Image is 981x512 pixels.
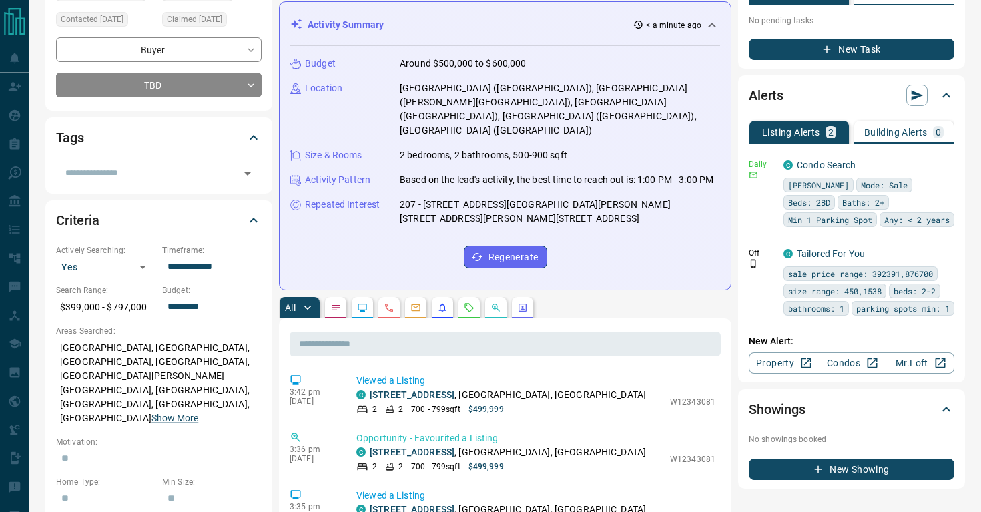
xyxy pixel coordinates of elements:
div: Activity Summary< a minute ago [290,13,720,37]
div: Alerts [749,79,954,111]
p: 2 [372,461,377,473]
h2: Criteria [56,210,99,231]
span: Any: < 2 years [884,213,950,226]
p: Location [305,81,342,95]
span: parking spots min: 1 [856,302,950,315]
div: Buyer [56,37,262,62]
p: [DATE] [290,454,336,463]
div: Criteria [56,204,262,236]
a: Tailored For You [797,248,865,259]
p: Activity Summary [308,18,384,32]
p: [DATE] [290,397,336,406]
p: W12343081 [670,453,715,465]
p: Viewed a Listing [356,374,715,388]
div: Tags [56,121,262,154]
p: Min Size: [162,476,262,488]
span: Beds: 2BD [788,196,830,209]
p: , [GEOGRAPHIC_DATA], [GEOGRAPHIC_DATA] [370,445,646,459]
p: 2 [398,461,403,473]
p: Budget [305,57,336,71]
svg: Calls [384,302,394,313]
a: Mr.Loft [886,352,954,374]
p: $399,000 - $797,000 [56,296,155,318]
span: Mode: Sale [861,178,908,192]
span: Min 1 Parking Spot [788,213,872,226]
a: [STREET_ADDRESS] [370,389,454,400]
div: condos.ca [356,447,366,457]
p: Areas Searched: [56,325,262,337]
p: New Alert: [749,334,954,348]
button: New Task [749,39,954,60]
button: Regenerate [464,246,547,268]
p: Search Range: [56,284,155,296]
p: Budget: [162,284,262,296]
p: No showings booked [749,433,954,445]
div: TBD [56,73,262,97]
p: 3:35 pm [290,502,336,511]
p: < a minute ago [646,19,701,31]
p: [GEOGRAPHIC_DATA], [GEOGRAPHIC_DATA], [GEOGRAPHIC_DATA], [GEOGRAPHIC_DATA], [GEOGRAPHIC_DATA][PER... [56,337,262,429]
p: All [285,303,296,312]
p: 3:36 pm [290,445,336,454]
div: Sat May 17 2025 [162,12,262,31]
p: Daily [749,158,775,170]
p: Motivation: [56,436,262,448]
span: Claimed [DATE] [167,13,222,26]
p: Based on the lead's activity, the best time to reach out is: 1:00 PM - 3:00 PM [400,173,713,187]
a: [STREET_ADDRESS] [370,447,454,457]
button: Show More [151,411,198,425]
div: Sat May 17 2025 [56,12,155,31]
p: No pending tasks [749,11,954,31]
svg: Push Notification Only [749,259,758,268]
p: Home Type: [56,476,155,488]
button: New Showing [749,459,954,480]
div: Yes [56,256,155,278]
h2: Alerts [749,85,783,106]
span: sale price range: 392391,876700 [788,267,933,280]
svg: Lead Browsing Activity [357,302,368,313]
div: condos.ca [356,390,366,399]
svg: Agent Actions [517,302,528,313]
p: Repeated Interest [305,198,380,212]
p: [GEOGRAPHIC_DATA] ([GEOGRAPHIC_DATA]), [GEOGRAPHIC_DATA] ([PERSON_NAME][GEOGRAPHIC_DATA]), [GEOGR... [400,81,720,138]
svg: Opportunities [490,302,501,313]
p: W12343081 [670,396,715,408]
p: Opportunity - Favourited a Listing [356,431,715,445]
p: Around $500,000 to $600,000 [400,57,527,71]
p: Listing Alerts [762,127,820,137]
p: Size & Rooms [305,148,362,162]
p: 2 [828,127,834,137]
p: 0 [936,127,941,137]
p: Timeframe: [162,244,262,256]
span: size range: 450,1538 [788,284,882,298]
p: 2 bedrooms, 2 bathrooms, 500-900 sqft [400,148,567,162]
p: Actively Searching: [56,244,155,256]
a: Condo Search [797,160,856,170]
a: Condos [817,352,886,374]
p: Viewed a Listing [356,489,715,503]
p: 2 [398,403,403,415]
p: , [GEOGRAPHIC_DATA], [GEOGRAPHIC_DATA] [370,388,646,402]
div: condos.ca [783,249,793,258]
svg: Requests [464,302,474,313]
p: Off [749,247,775,259]
svg: Emails [410,302,421,313]
p: 2 [372,403,377,415]
span: Contacted [DATE] [61,13,123,26]
h2: Showings [749,399,805,420]
p: 700 - 799 sqft [411,461,460,473]
h2: Tags [56,127,83,148]
p: $499,999 [468,461,504,473]
p: Building Alerts [864,127,928,137]
span: beds: 2-2 [894,284,936,298]
button: Open [238,164,257,183]
p: $499,999 [468,403,504,415]
svg: Email [749,170,758,180]
p: 3:42 pm [290,387,336,397]
svg: Listing Alerts [437,302,448,313]
svg: Notes [330,302,341,313]
p: Activity Pattern [305,173,370,187]
p: 207 - [STREET_ADDRESS][GEOGRAPHIC_DATA][PERSON_NAME][STREET_ADDRESS][PERSON_NAME][STREET_ADDRESS] [400,198,720,226]
span: bathrooms: 1 [788,302,844,315]
a: Property [749,352,817,374]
